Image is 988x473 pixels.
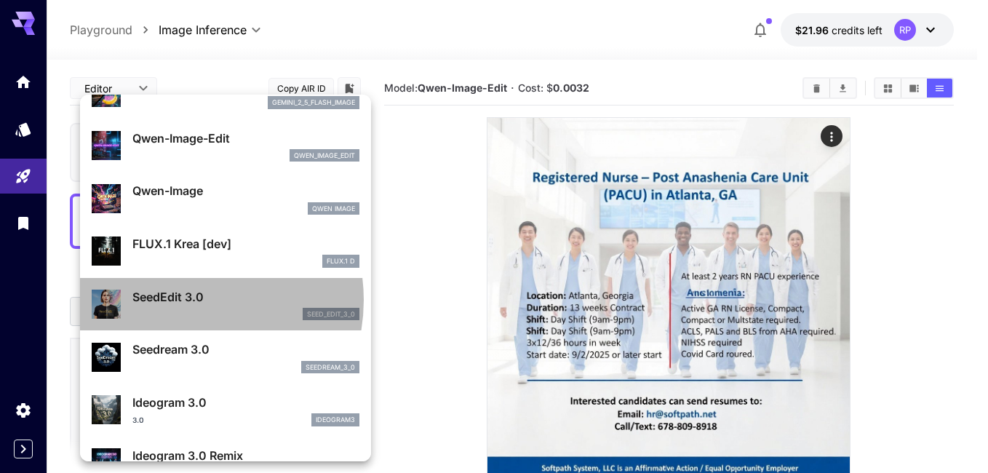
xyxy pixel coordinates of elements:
div: FLUX.1 Krea [dev]FLUX.1 D [92,229,359,274]
div: SeedEdit 3.0seed_edit_3_0 [92,282,359,327]
p: qwen_image_edit [294,151,355,161]
p: Ideogram 3.0 Remix [132,447,359,464]
p: Seedream 3.0 [132,341,359,358]
div: Seedream 3.0seedream_3_0 [92,335,359,379]
p: 3.0 [132,415,144,426]
p: Qwen-Image [132,182,359,199]
p: seed_edit_3_0 [307,309,355,319]
p: FLUX.1 D [327,256,355,266]
div: Qwen-ImageQwen Image [92,176,359,220]
p: SeedEdit 3.0 [132,288,359,306]
p: FLUX.1 Krea [dev] [132,235,359,253]
p: Qwen-Image-Edit [132,130,359,147]
p: ideogram3 [316,415,355,425]
p: Qwen Image [312,204,355,214]
p: seedream_3_0 [306,362,355,373]
div: Qwen-Image-Editqwen_image_edit [92,124,359,168]
div: Ideogram 3.03.0ideogram3 [92,388,359,432]
p: Ideogram 3.0 [132,394,359,411]
p: gemini_2_5_flash_image [272,98,355,108]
